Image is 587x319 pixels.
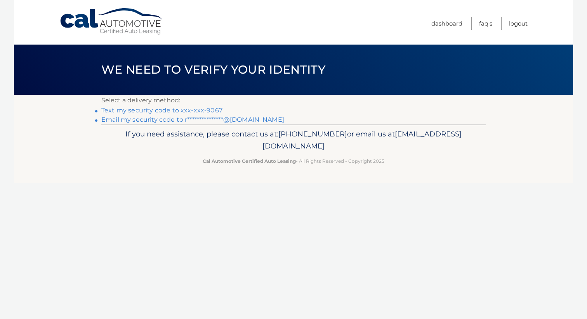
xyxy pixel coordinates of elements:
[509,17,528,30] a: Logout
[101,95,486,106] p: Select a delivery method:
[101,62,325,77] span: We need to verify your identity
[431,17,462,30] a: Dashboard
[278,129,347,138] span: [PHONE_NUMBER]
[106,157,481,165] p: - All Rights Reserved - Copyright 2025
[106,128,481,153] p: If you need assistance, please contact us at: or email us at
[101,107,222,114] a: Text my security code to xxx-xxx-9067
[203,158,296,164] strong: Cal Automotive Certified Auto Leasing
[479,17,492,30] a: FAQ's
[59,8,164,35] a: Cal Automotive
